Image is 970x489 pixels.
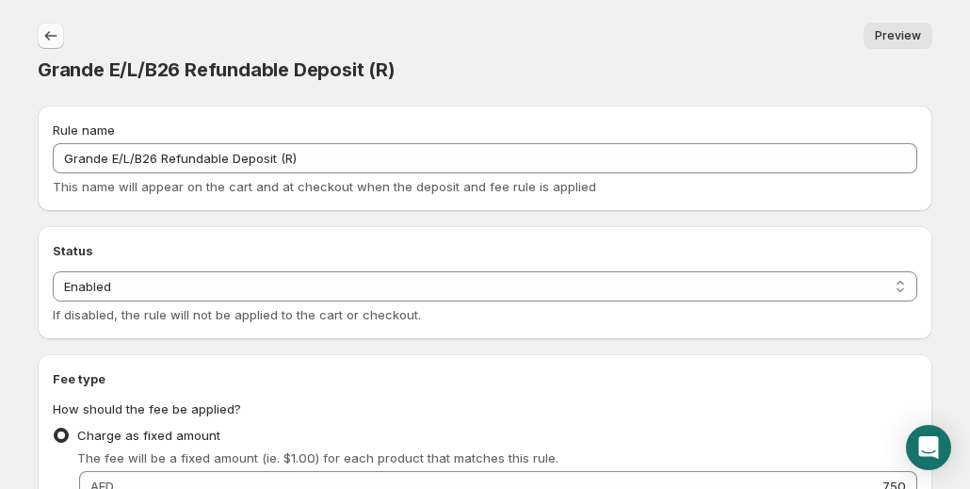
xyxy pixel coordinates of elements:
[53,369,917,388] h2: Fee type
[906,425,951,470] div: Open Intercom Messenger
[38,58,396,81] span: Grande E/L/B26 Refundable Deposit (R)
[864,23,932,49] a: Preview
[77,450,558,465] span: The fee will be a fixed amount (ie. $1.00) for each product that matches this rule.
[53,179,596,194] span: This name will appear on the cart and at checkout when the deposit and fee rule is applied
[53,241,917,260] h2: Status
[53,307,421,322] span: If disabled, the rule will not be applied to the cart or checkout.
[53,401,241,416] span: How should the fee be applied?
[77,428,220,443] span: Charge as fixed amount
[875,28,921,43] span: Preview
[53,122,115,138] span: Rule name
[38,23,64,49] button: Settings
